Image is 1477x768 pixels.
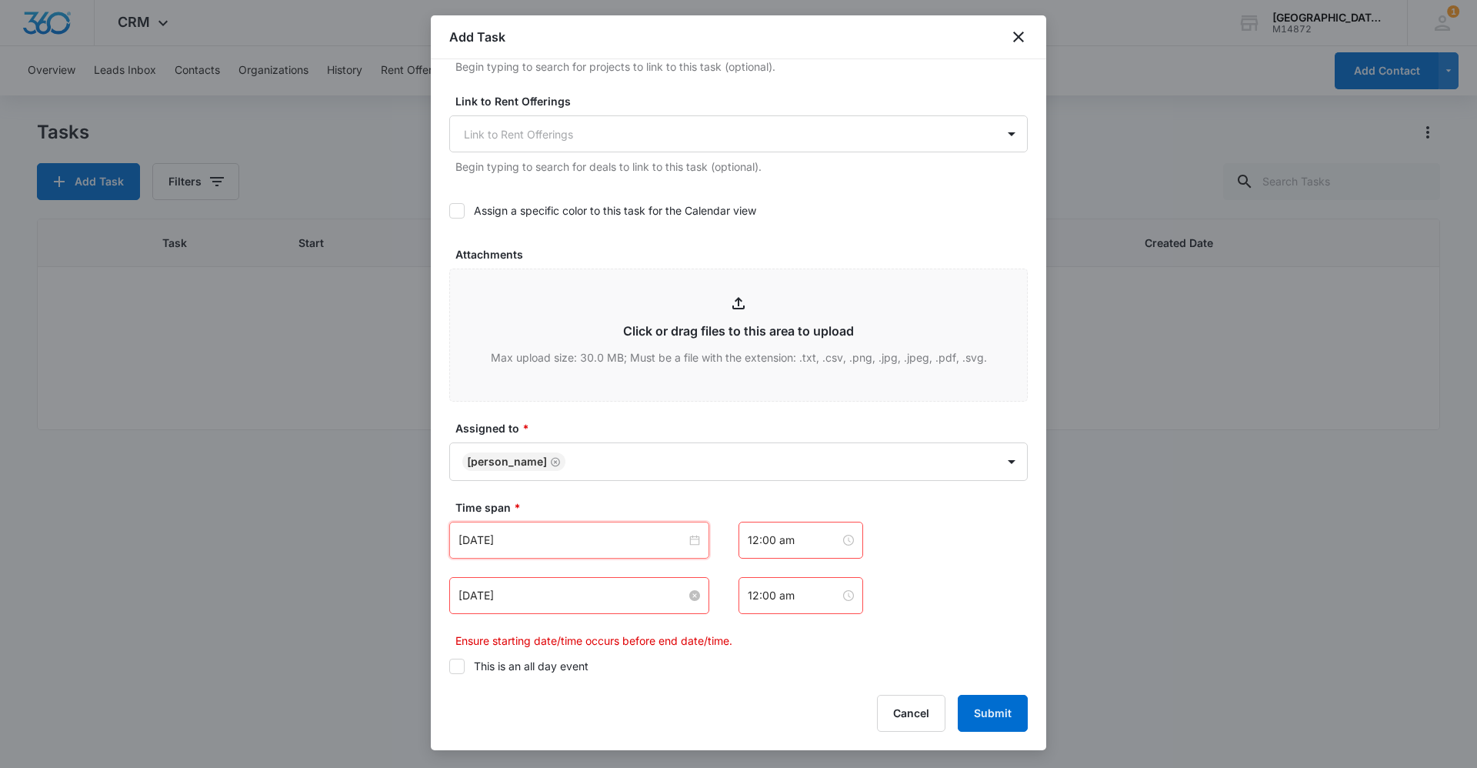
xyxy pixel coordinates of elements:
h1: Add Task [449,28,505,46]
div: [PERSON_NAME] [467,456,547,467]
span: close-circle [689,590,700,601]
input: 12:00 am [748,587,840,604]
button: Cancel [877,695,945,732]
p: Begin typing to search for projects to link to this task (optional). [455,58,1028,75]
label: Assigned to [455,420,1034,436]
label: Assign a specific color to this task for the Calendar view [449,202,1028,219]
button: close [1009,28,1028,46]
div: Remove Jonathan Guptill [547,456,561,467]
input: 12:00 am [748,532,840,549]
label: Link to Rent Offerings [455,93,1034,109]
div: This is an all day event [474,658,588,674]
input: Sep 12, 2025 [458,532,686,549]
label: Attachments [455,246,1034,262]
label: Time span [455,499,1034,516]
p: Ensure starting date/time occurs before end date/time. [455,633,1028,649]
input: Feb 16, 2023 [458,587,686,604]
p: Begin typing to search for deals to link to this task (optional). [455,159,1028,175]
button: Submit [958,695,1028,732]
